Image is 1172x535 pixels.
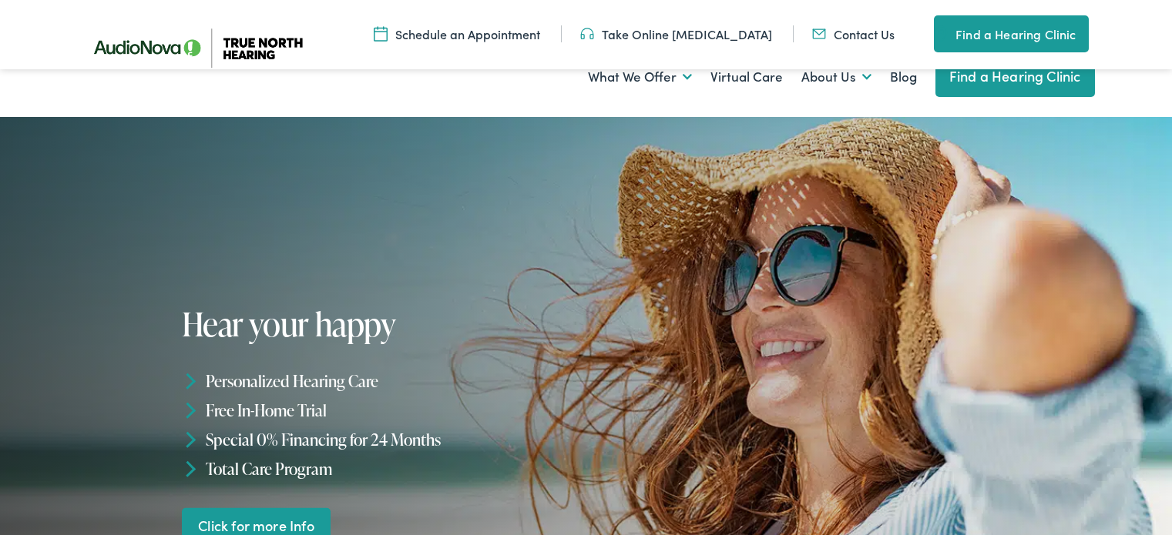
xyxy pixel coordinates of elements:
[812,25,826,42] img: Mail icon in color code ffb348, used for communication purposes
[580,25,594,42] img: Headphones icon in color code ffb348
[182,366,592,396] li: Personalized Hearing Care
[374,25,388,42] img: Icon symbolizing a calendar in color code ffb348
[812,25,895,42] a: Contact Us
[588,48,692,105] a: What We Offer
[801,48,871,105] a: About Us
[890,48,917,105] a: Blog
[182,453,592,483] li: Total Care Program
[934,25,948,43] img: utility icon
[182,425,592,454] li: Special 0% Financing for 24 Months
[182,396,592,425] li: Free In-Home Trial
[182,306,592,342] h1: Hear your happy
[935,55,1095,97] a: Find a Hearing Clinic
[580,25,772,42] a: Take Online [MEDICAL_DATA]
[934,15,1088,52] a: Find a Hearing Clinic
[710,48,783,105] a: Virtual Care
[374,25,540,42] a: Schedule an Appointment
